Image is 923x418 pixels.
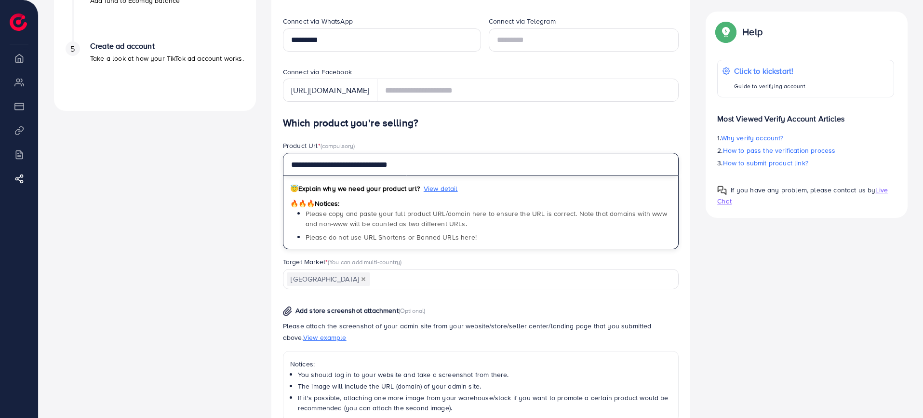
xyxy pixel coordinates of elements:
img: Popup guide [717,23,735,40]
p: 1. [717,132,894,144]
h4: Which product you’re selling? [283,117,679,129]
p: Most Viewed Verify Account Articles [717,105,894,124]
p: 2. [717,145,894,156]
span: Notices: [290,199,340,208]
li: Create ad account [54,41,256,99]
p: 3. [717,157,894,169]
span: Explain why we need your product url? [290,184,420,193]
img: Popup guide [717,186,727,195]
span: Why verify account? [721,133,784,143]
span: 😇 [290,184,298,193]
p: Please attach the screenshot of your admin site from your website/store/seller center/landing pag... [283,320,679,343]
p: Guide to verifying account [734,81,805,92]
span: (Optional) [399,306,426,315]
span: 5 [70,43,75,54]
span: 🔥🔥🔥 [290,199,315,208]
img: logo [10,13,27,31]
div: Search for option [283,269,679,289]
li: The image will include the URL (domain) of your admin site. [298,381,672,391]
label: Target Market [283,257,402,267]
h4: Create ad account [90,41,244,51]
span: View detail [424,184,458,193]
li: You should log in to your website and take a screenshot from there. [298,370,672,379]
span: How to pass the verification process [723,146,836,155]
span: (You can add multi-country) [328,257,401,266]
li: If it's possible, attaching one more image from your warehouse/stock if you want to promote a cer... [298,393,672,413]
label: Connect via Telegram [489,16,556,26]
div: [URL][DOMAIN_NAME] [283,79,377,102]
button: Deselect Morocco [361,277,366,282]
img: img [283,306,292,316]
label: Connect via Facebook [283,67,352,77]
span: Add store screenshot attachment [295,306,399,315]
iframe: Chat [882,375,916,411]
span: If you have any problem, please contact us by [731,185,875,195]
span: (compulsory) [321,141,355,150]
label: Connect via WhatsApp [283,16,353,26]
span: How to submit product link? [723,158,808,168]
label: Product Url [283,141,355,150]
p: Click to kickstart! [734,65,805,77]
span: Please copy and paste your full product URL/domain here to ensure the URL is correct. Note that d... [306,209,667,228]
p: Notices: [290,358,672,370]
input: Search for option [371,272,667,287]
span: Please do not use URL Shortens or Banned URLs here! [306,232,477,242]
p: Help [742,26,762,38]
span: [GEOGRAPHIC_DATA] [287,272,370,286]
p: Take a look at how your TikTok ad account works. [90,53,244,64]
span: View example [303,333,347,342]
